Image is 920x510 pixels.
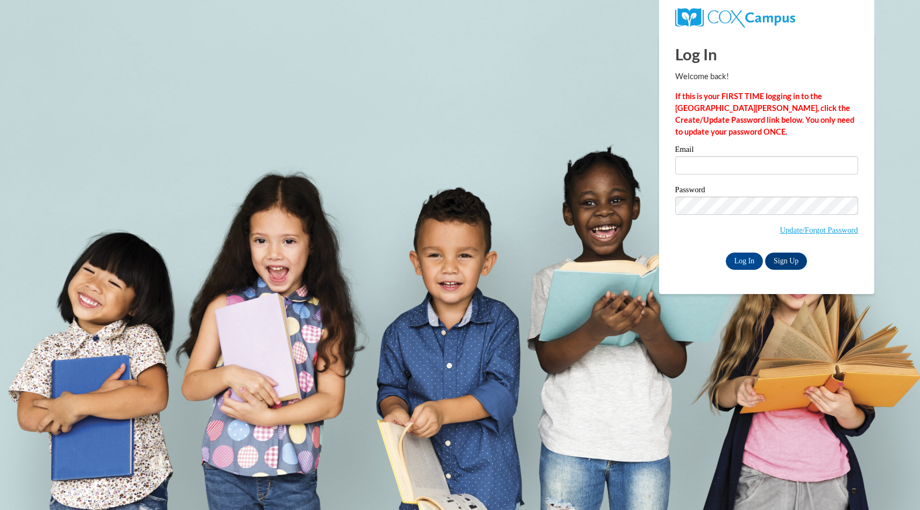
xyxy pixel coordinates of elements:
[675,8,795,27] img: COX Campus
[675,12,795,22] a: COX Campus
[675,71,858,82] p: Welcome back!
[726,253,763,270] input: Log In
[765,253,807,270] a: Sign Up
[780,226,858,234] a: Update/Forgot Password
[675,186,858,197] label: Password
[675,92,854,136] strong: If this is your FIRST TIME logging in to the [GEOGRAPHIC_DATA][PERSON_NAME], click the Create/Upd...
[675,145,858,156] label: Email
[675,43,858,65] h1: Log In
